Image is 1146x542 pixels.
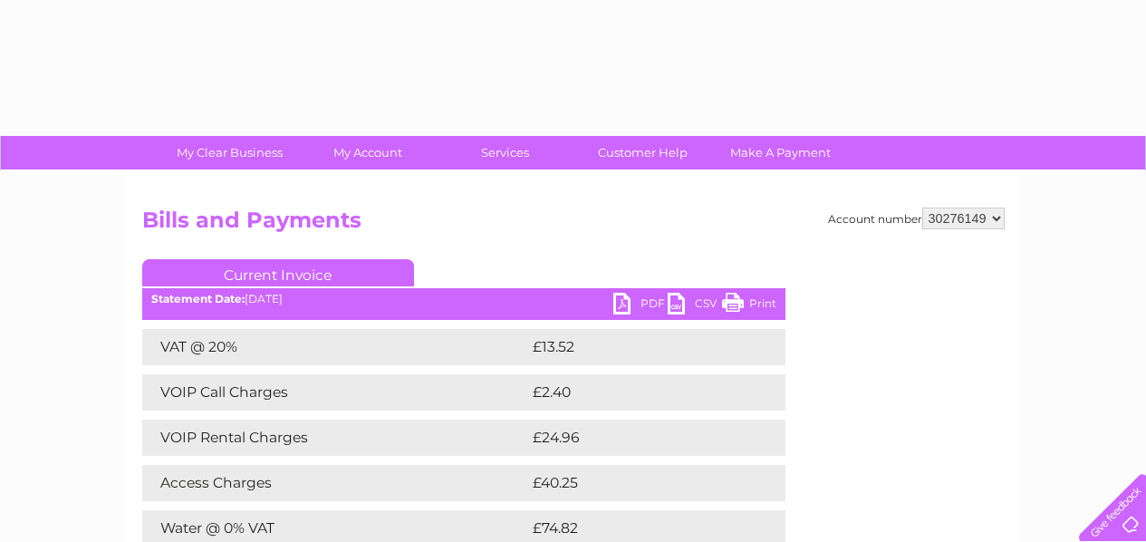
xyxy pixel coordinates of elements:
b: Statement Date: [151,292,245,305]
a: CSV [668,293,722,319]
td: £24.96 [528,420,750,456]
td: £40.25 [528,465,748,501]
div: [DATE] [142,293,785,305]
a: Print [722,293,776,319]
a: My Clear Business [155,136,304,169]
a: Make A Payment [706,136,855,169]
a: Customer Help [568,136,717,169]
div: Account number [828,208,1005,229]
td: £13.52 [528,329,746,365]
td: Access Charges [142,465,528,501]
td: £2.40 [528,374,744,411]
a: PDF [613,293,668,319]
td: VOIP Rental Charges [142,420,528,456]
a: Services [430,136,580,169]
a: Current Invoice [142,259,414,286]
td: VOIP Call Charges [142,374,528,411]
td: VAT @ 20% [142,329,528,365]
a: My Account [293,136,442,169]
h2: Bills and Payments [142,208,1005,242]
